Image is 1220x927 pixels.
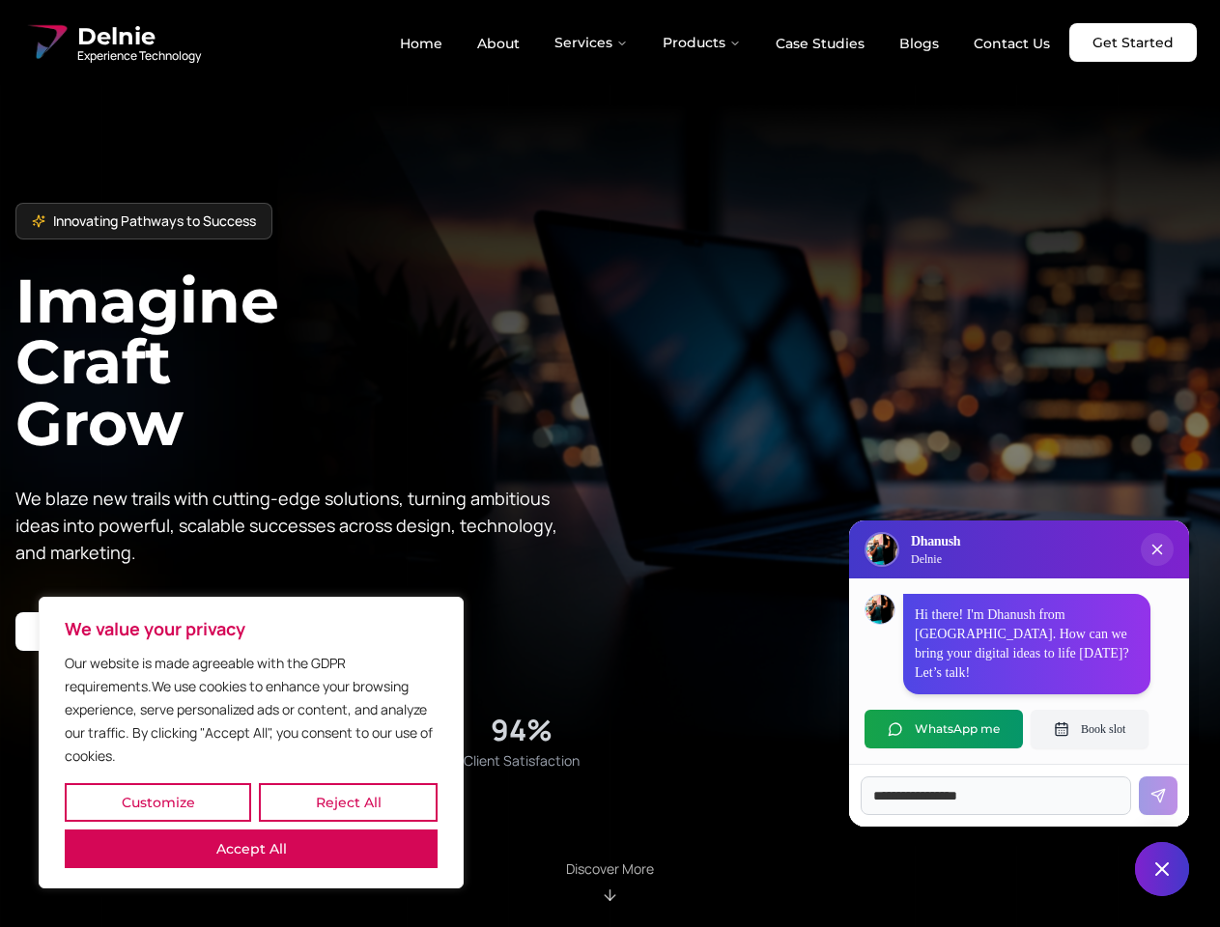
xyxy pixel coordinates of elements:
[911,532,960,551] h3: Dhanush
[1031,710,1149,748] button: Book slot
[15,270,610,453] h1: Imagine Craft Grow
[53,211,256,231] span: Innovating Pathways to Success
[15,612,237,651] a: Start your project with us
[77,48,201,64] span: Experience Technology
[65,652,438,768] p: Our website is made agreeable with the GDPR requirements.We use cookies to enhance your browsing ...
[23,19,70,66] img: Delnie Logo
[866,534,897,565] img: Delnie Logo
[65,783,251,822] button: Customize
[65,617,438,640] p: We value your privacy
[491,713,553,747] div: 94%
[958,27,1065,60] a: Contact Us
[865,595,894,624] img: Dhanush
[464,751,580,771] span: Client Satisfaction
[566,859,654,904] div: Scroll to About section
[1069,23,1197,62] a: Get Started
[915,605,1139,683] p: Hi there! I'm Dhanush from [GEOGRAPHIC_DATA]. How can we bring your digital ideas to life [DATE]?...
[911,551,960,567] p: Delnie
[539,23,643,62] button: Services
[1135,842,1189,896] button: Close chat
[760,27,880,60] a: Case Studies
[15,485,572,566] p: We blaze new trails with cutting-edge solutions, turning ambitious ideas into powerful, scalable ...
[384,27,458,60] a: Home
[647,23,756,62] button: Products
[1141,533,1174,566] button: Close chat popup
[865,710,1023,748] button: WhatsApp me
[23,19,201,66] a: Delnie Logo Full
[884,27,954,60] a: Blogs
[384,23,1065,62] nav: Main
[77,21,201,52] span: Delnie
[65,829,438,868] button: Accept All
[259,783,438,822] button: Reject All
[566,859,654,879] p: Discover More
[462,27,535,60] a: About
